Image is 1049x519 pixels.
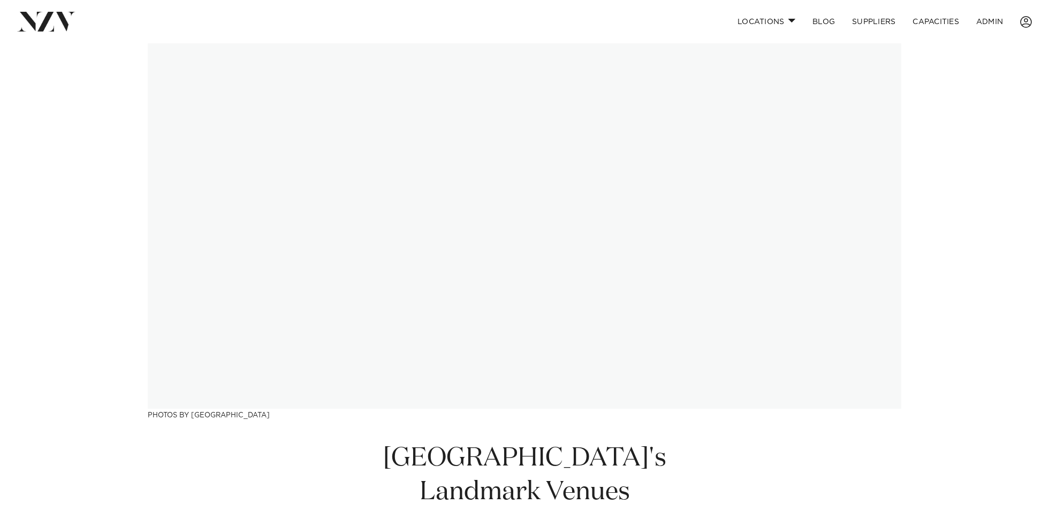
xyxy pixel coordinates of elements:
a: BLOG [804,10,843,33]
img: nzv-logo.png [17,12,75,31]
h3: Photos by [GEOGRAPHIC_DATA] [148,409,901,420]
a: ADMIN [968,10,1012,33]
a: Capacities [904,10,968,33]
a: SUPPLIERS [843,10,904,33]
h1: [GEOGRAPHIC_DATA]'s Landmark Venues [341,442,708,509]
a: Locations [729,10,804,33]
